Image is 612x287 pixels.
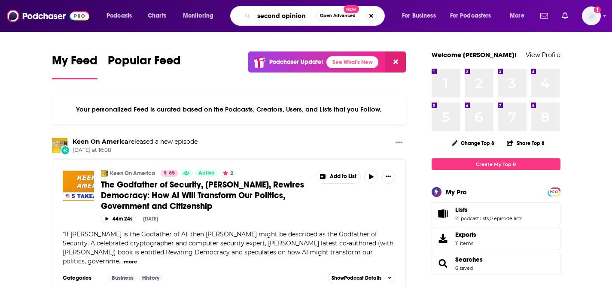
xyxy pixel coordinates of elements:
[148,10,166,22] span: Charts
[63,230,393,265] span: "
[169,169,175,178] span: 65
[110,170,155,177] a: Keen On America
[195,170,218,177] a: Active
[52,53,97,73] span: My Feed
[330,173,356,180] span: Add to List
[455,265,473,271] a: 6 saved
[108,53,181,79] a: Popular Feed
[396,9,447,23] button: open menu
[381,170,395,184] button: Show More Button
[447,138,500,148] button: Change Top 8
[139,275,163,281] a: History
[73,138,128,145] a: Keen On America
[594,6,601,13] svg: Add a profile image
[455,240,476,246] span: 11 items
[316,170,361,183] button: Show More Button
[435,257,452,269] a: Searches
[455,215,489,221] a: 21 podcast lists
[526,51,560,59] a: View Profile
[435,208,452,220] a: Lists
[101,170,108,177] img: Keen On America
[101,215,136,223] button: 44m 24s
[63,275,101,281] h3: Categories
[142,9,171,23] a: Charts
[582,6,601,25] img: User Profile
[582,6,601,25] span: Logged in as megcassidy
[101,179,304,211] span: The Godfather of Security, [PERSON_NAME], Rewires Democracy: How AI Will Transform Our Politics, ...
[52,95,406,124] div: Your personalized Feed is curated based on the Podcasts, Creators, Users, and Lists that you Follow.
[161,170,178,177] a: 65
[73,138,198,146] h3: released a new episode
[119,257,123,265] span: ...
[446,188,467,196] div: My Pro
[432,51,517,59] a: Welcome [PERSON_NAME]!
[402,10,436,22] span: For Business
[73,147,198,154] span: [DATE] at 16:08
[220,170,236,177] button: 2
[52,138,67,153] img: Keen On America
[582,6,601,25] button: Show profile menu
[432,202,560,225] span: Lists
[435,233,452,245] span: Exports
[510,10,524,22] span: More
[198,169,215,178] span: Active
[344,5,359,13] span: New
[63,170,94,201] img: The Godfather of Security, Bruce Schneier, Rewires Democracy: How AI Will Transform Our Politics,...
[63,230,393,265] span: If [PERSON_NAME] is the Godfather of AI, then [PERSON_NAME] might be described as the Godfather o...
[450,10,491,22] span: For Podcasters
[124,258,137,266] button: more
[177,9,225,23] button: open menu
[183,10,213,22] span: Monitoring
[143,216,158,222] div: [DATE]
[432,252,560,275] span: Searches
[320,14,356,18] span: Open Advanced
[504,9,535,23] button: open menu
[432,158,560,170] a: Create My Top 8
[100,9,143,23] button: open menu
[328,273,396,283] button: ShowPodcast Details
[490,215,522,221] a: 0 episode lists
[506,135,545,151] button: Share Top 8
[7,8,89,24] img: Podchaser - Follow, Share and Rate Podcasts
[537,9,551,23] a: Show notifications dropdown
[108,53,181,73] span: Popular Feed
[489,215,490,221] span: ,
[101,179,310,211] a: The Godfather of Security, [PERSON_NAME], Rewires Democracy: How AI Will Transform Our Politics, ...
[61,145,70,155] div: New Episode
[52,53,97,79] a: My Feed
[455,256,483,263] a: Searches
[558,9,572,23] a: Show notifications dropdown
[455,206,468,214] span: Lists
[455,206,522,214] a: Lists
[269,58,323,66] p: Podchaser Update!
[316,11,359,21] button: Open AdvancedNew
[549,188,559,195] a: PRO
[392,138,406,148] button: Show More Button
[238,6,393,26] div: Search podcasts, credits, & more...
[445,9,504,23] button: open menu
[455,231,476,239] span: Exports
[326,56,378,68] a: See What's New
[332,275,381,281] span: Show Podcast Details
[108,275,137,281] a: Business
[107,10,132,22] span: Podcasts
[254,9,316,23] input: Search podcasts, credits, & more...
[432,227,560,250] a: Exports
